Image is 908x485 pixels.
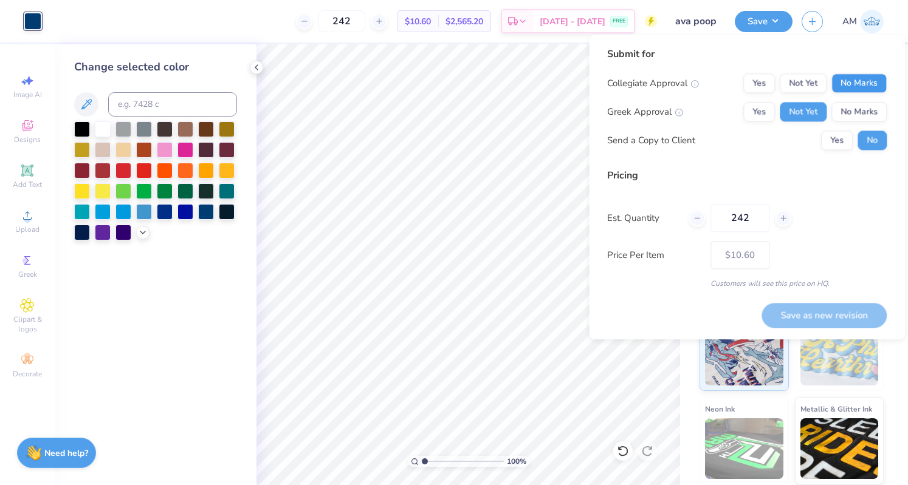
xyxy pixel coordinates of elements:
[607,278,887,289] div: Customers will see this price on HQ.
[108,92,237,117] input: e.g. 7428 c
[14,135,41,144] span: Designs
[613,17,625,25] span: FREE
[705,402,735,415] span: Neon Ink
[860,10,884,33] img: Amanda Mudry
[831,73,887,93] button: No Marks
[13,180,42,189] span: Add Text
[44,447,88,459] strong: Need help?
[318,10,365,32] input: – –
[831,102,887,121] button: No Marks
[18,270,37,279] span: Greek
[507,456,526,467] span: 100 %
[743,102,775,121] button: Yes
[13,369,42,379] span: Decorate
[743,73,775,93] button: Yes
[842,10,884,33] a: AM
[780,73,827,93] button: Not Yet
[666,9,726,33] input: Untitled Design
[74,59,237,75] div: Change selected color
[607,134,695,148] div: Send a Copy to Client
[842,15,857,29] span: AM
[735,11,793,32] button: Save
[821,131,853,150] button: Yes
[780,102,827,121] button: Not Yet
[13,90,42,100] span: Image AI
[607,248,701,262] label: Price Per Item
[607,47,887,61] div: Submit for
[710,204,769,232] input: – –
[15,225,40,234] span: Upload
[800,402,872,415] span: Metallic & Glitter Ink
[6,314,49,334] span: Clipart & logos
[858,131,887,150] button: No
[607,105,683,119] div: Greek Approval
[607,76,699,90] div: Collegiate Approval
[800,325,879,385] img: Puff Ink
[445,15,483,28] span: $2,565.20
[800,418,879,479] img: Metallic & Glitter Ink
[705,325,783,385] img: Standard
[607,168,887,183] div: Pricing
[405,15,431,28] span: $10.60
[540,15,605,28] span: [DATE] - [DATE]
[705,418,783,479] img: Neon Ink
[607,211,679,225] label: Est. Quantity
